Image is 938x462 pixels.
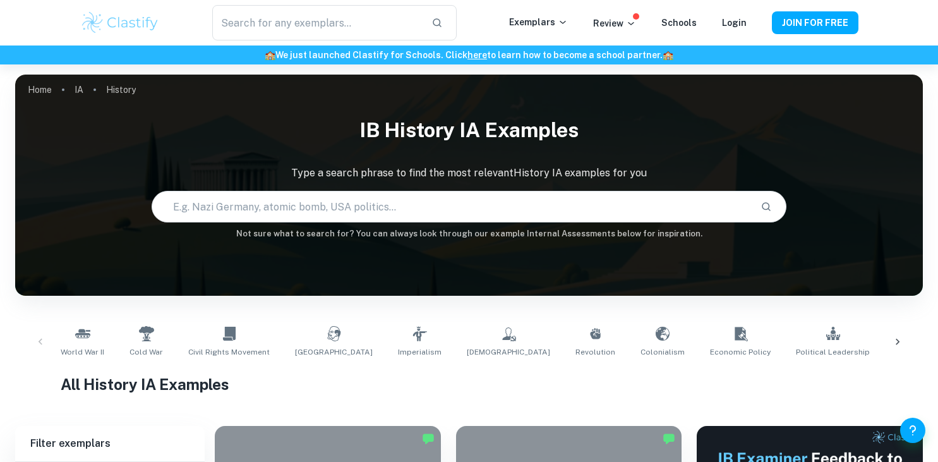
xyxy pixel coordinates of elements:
[129,346,163,358] span: Cold War
[661,18,697,28] a: Schools
[61,373,877,396] h1: All History IA Examples
[710,346,771,358] span: Economic Policy
[28,81,52,99] a: Home
[265,50,275,60] span: 🏫
[663,50,673,60] span: 🏫
[3,48,935,62] h6: We just launched Clastify for Schools. Click to learn how to become a school partner.
[152,189,751,224] input: E.g. Nazi Germany, atomic bomb, USA politics...
[80,10,160,35] img: Clastify logo
[212,5,421,40] input: Search for any exemplars...
[755,196,777,217] button: Search
[509,15,568,29] p: Exemplars
[15,110,923,150] h1: IB History IA examples
[900,418,925,443] button: Help and Feedback
[106,83,136,97] p: History
[467,50,487,60] a: here
[15,228,923,240] h6: Not sure what to search for? You can always look through our example Internal Assessments below f...
[575,346,615,358] span: Revolution
[75,81,83,99] a: IA
[15,166,923,181] p: Type a search phrase to find the most relevant History IA examples for you
[593,16,636,30] p: Review
[772,11,858,34] button: JOIN FOR FREE
[61,346,104,358] span: World War II
[295,346,373,358] span: [GEOGRAPHIC_DATA]
[422,432,435,445] img: Marked
[663,432,675,445] img: Marked
[467,346,550,358] span: [DEMOGRAPHIC_DATA]
[398,346,442,358] span: Imperialism
[188,346,270,358] span: Civil Rights Movement
[640,346,685,358] span: Colonialism
[15,426,205,461] h6: Filter exemplars
[796,346,870,358] span: Political Leadership
[722,18,747,28] a: Login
